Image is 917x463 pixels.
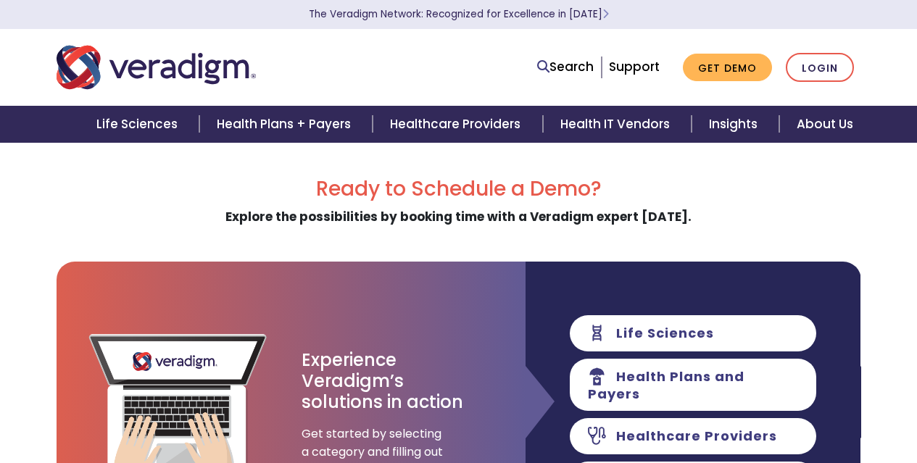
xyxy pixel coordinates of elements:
[302,350,465,412] h3: Experience Veradigm’s solutions in action
[692,106,779,143] a: Insights
[609,58,660,75] a: Support
[199,106,373,143] a: Health Plans + Payers
[57,177,861,201] h2: Ready to Schedule a Demo?
[786,53,854,83] a: Login
[57,43,256,91] img: Veradigm logo
[779,106,871,143] a: About Us
[309,7,609,21] a: The Veradigm Network: Recognized for Excellence in [DATE]Learn More
[225,208,692,225] strong: Explore the possibilities by booking time with a Veradigm expert [DATE].
[543,106,692,143] a: Health IT Vendors
[373,106,542,143] a: Healthcare Providers
[602,7,609,21] span: Learn More
[537,57,594,77] a: Search
[79,106,199,143] a: Life Sciences
[683,54,772,82] a: Get Demo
